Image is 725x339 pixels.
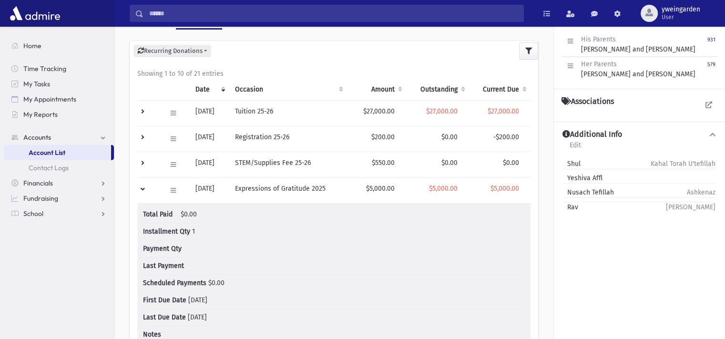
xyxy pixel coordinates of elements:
[581,59,695,79] div: [PERSON_NAME] and [PERSON_NAME]
[188,313,207,321] span: [DATE]
[347,79,406,101] th: Amount: activate to sort column ascending
[190,177,229,203] td: [DATE]
[563,202,578,212] span: Rav
[347,126,406,152] td: $200.00
[133,45,211,57] button: Recurring Donations
[707,37,715,43] small: 931
[143,278,206,288] span: Scheduled Payments
[707,62,715,68] small: 579
[4,191,114,206] a: Fundraising
[4,145,111,160] a: Account List
[190,152,229,177] td: [DATE]
[29,164,69,172] span: Contact Logs
[581,60,617,68] span: Her Parents
[137,69,531,79] div: Showing 1 to 10 of 21 entries
[4,38,114,53] a: Home
[662,13,700,21] span: User
[4,160,114,175] a: Contact Logs
[143,295,186,305] span: First Due Date
[490,185,519,193] span: $5,000.00
[651,159,715,169] span: Kahal Torah U'tefillah
[192,227,195,236] span: 1
[563,159,581,169] span: Shul
[562,130,717,140] button: Additional Info
[4,175,114,191] a: Financials
[687,187,715,197] span: Ashkenaz
[143,209,179,219] span: Total Paid
[406,79,469,101] th: Outstanding: activate to sort column ascending
[229,126,347,152] td: Registration 25-26
[426,107,458,115] span: $27,000.00
[208,279,225,287] span: $0.00
[143,244,182,254] span: Payment Qty
[23,64,66,73] span: Time Tracking
[347,100,406,126] td: $27,000.00
[4,92,114,107] a: My Appointments
[429,185,458,193] span: $5,000.00
[190,100,229,126] td: [DATE]
[562,130,622,140] h4: Additional Info
[190,79,229,101] th: Date: activate to sort column ascending
[8,4,62,23] img: AdmirePro
[23,80,50,88] span: My Tasks
[181,210,197,218] span: $0.00
[666,202,715,212] span: [PERSON_NAME]
[143,312,186,322] span: Last Due Date
[469,79,531,101] th: Current Due: activate to sort column ascending
[563,187,614,197] span: Nusach Tefillah
[581,34,695,54] div: [PERSON_NAME] and [PERSON_NAME]
[4,206,114,221] a: School
[229,79,347,101] th: Occasion : activate to sort column ascending
[143,261,184,271] span: Last Payment
[23,179,53,187] span: Financials
[29,148,65,157] span: Account List
[562,97,614,106] h4: Associations
[707,34,715,54] a: 931
[23,95,76,103] span: My Appointments
[503,159,519,167] span: $0.00
[441,133,458,141] span: $0.00
[4,130,114,145] a: Accounts
[143,226,190,236] span: Installment Qty
[229,152,347,177] td: STEM/Supplies Fee 25-26
[569,140,582,157] a: Edit
[347,177,406,203] td: $5,000.00
[441,159,458,167] span: $0.00
[4,76,114,92] a: My Tasks
[4,107,114,122] a: My Reports
[190,126,229,152] td: [DATE]
[229,100,347,126] td: Tuition 25-26
[229,177,347,203] td: Expressions of Gratitude 2025
[188,296,207,304] span: [DATE]
[23,194,58,203] span: Fundraising
[23,110,58,119] span: My Reports
[707,59,715,79] a: 579
[347,152,406,177] td: $550.00
[23,41,41,50] span: Home
[581,35,616,43] span: His Parents
[143,5,523,22] input: Search
[23,209,43,218] span: School
[23,133,51,142] span: Accounts
[4,61,114,76] a: Time Tracking
[563,173,602,183] span: Yeshiva Affl
[493,133,519,141] span: -$200.00
[488,107,519,115] span: $27,000.00
[662,6,700,13] span: yweingarden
